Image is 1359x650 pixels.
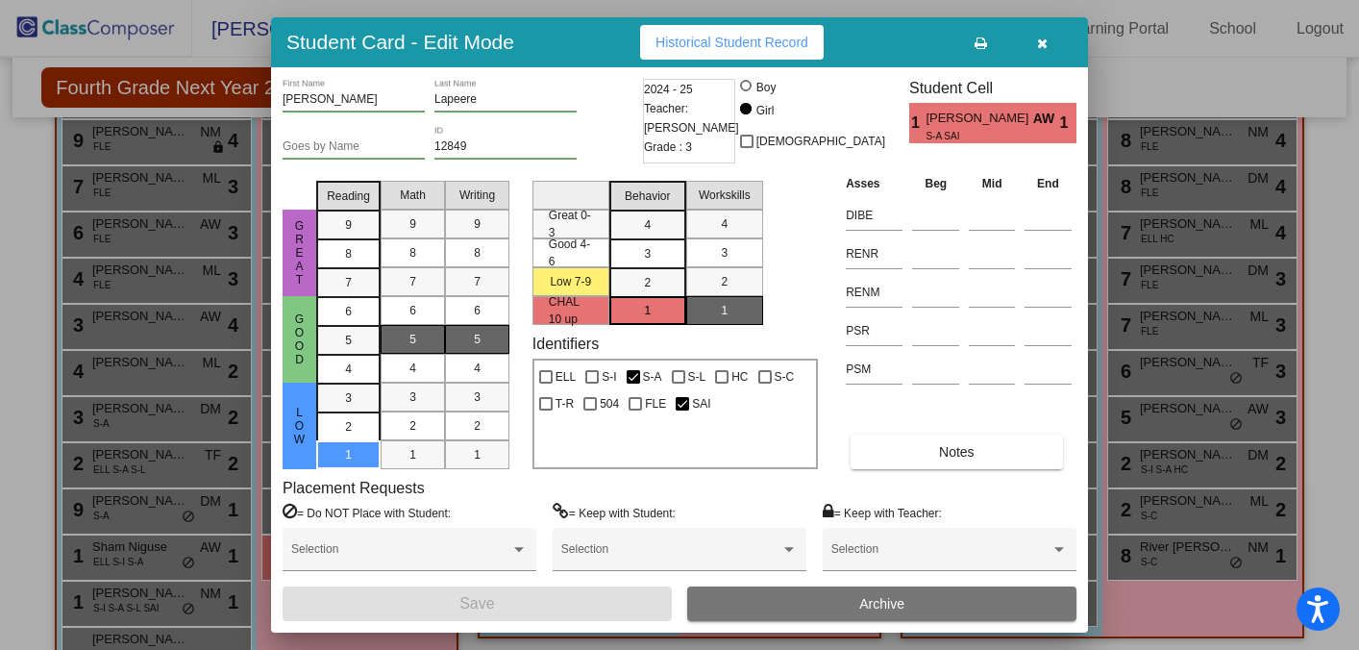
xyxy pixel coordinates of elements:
span: Notes [939,444,975,460]
span: 4 [409,360,416,377]
div: Boy [755,79,777,96]
span: 4 [721,215,728,233]
span: Historical Student Record [655,35,808,50]
span: S-I [602,365,616,388]
span: T-R [556,392,574,415]
span: S-C [775,365,795,388]
span: 3 [644,245,651,262]
h3: Student Cell [909,79,1076,97]
span: 2 [409,417,416,435]
span: 2 [721,273,728,290]
input: assessment [846,316,902,345]
span: FLE [645,392,666,415]
span: Reading [327,187,370,205]
span: 4 [644,216,651,234]
span: S-A [643,365,662,388]
th: Asses [841,173,907,194]
span: 5 [345,332,352,349]
span: 1 [644,302,651,319]
span: Teacher: [PERSON_NAME] [644,99,739,137]
span: 1 [909,112,926,135]
input: assessment [846,355,902,384]
span: 5 [474,331,481,348]
span: 6 [345,303,352,320]
span: Grade : 3 [644,137,692,157]
span: S-L [688,365,706,388]
span: 6 [474,302,481,319]
span: 7 [409,273,416,290]
span: 2 [345,418,352,436]
span: 4 [474,360,481,377]
span: 3 [721,244,728,262]
button: Historical Student Record [640,25,824,60]
span: Great [291,219,309,287]
span: 4 [345,361,352,378]
span: 7 [474,273,481,290]
span: Archive [859,596,904,612]
span: AW [1033,109,1060,129]
label: Placement Requests [283,479,425,497]
span: Workskills [699,187,751,204]
span: Good [291,312,309,366]
input: goes by name [283,140,425,154]
button: Save [283,587,672,621]
span: 1 [345,446,352,463]
label: = Keep with Teacher: [823,503,942,522]
span: Math [400,187,426,204]
span: Save [459,595,494,612]
span: 9 [345,216,352,234]
span: 504 [600,392,619,415]
input: Enter ID [434,140,577,154]
input: assessment [846,201,902,230]
span: HC [731,365,748,388]
span: 2 [644,274,651,291]
span: SAI [692,392,710,415]
span: 1 [474,446,481,463]
span: Behavior [625,187,670,205]
span: 8 [409,244,416,262]
button: Archive [687,587,1076,621]
span: 6 [409,302,416,319]
span: 5 [409,331,416,348]
span: 7 [345,274,352,291]
span: 3 [345,389,352,407]
label: = Keep with Student: [553,503,676,522]
span: [DEMOGRAPHIC_DATA] [756,130,885,153]
th: Beg [907,173,964,194]
th: End [1020,173,1076,194]
span: 2024 - 25 [644,80,693,99]
label: Identifiers [532,335,599,353]
h3: Student Card - Edit Mode [286,30,514,54]
span: 1 [721,302,728,319]
span: 1 [1060,112,1076,135]
span: 3 [409,388,416,406]
span: 9 [409,215,416,233]
span: 8 [474,244,481,262]
span: 9 [474,215,481,233]
span: [PERSON_NAME] [926,109,1032,129]
th: Mid [964,173,1020,194]
span: 8 [345,245,352,262]
span: 2 [474,417,481,435]
span: Writing [459,187,495,204]
div: Girl [755,102,775,119]
input: assessment [846,278,902,307]
span: ELL [556,365,576,388]
input: assessment [846,239,902,268]
label: = Do NOT Place with Student: [283,503,451,522]
span: Low [291,406,309,446]
span: S-A SAI [926,129,1019,143]
span: 1 [409,446,416,463]
span: 3 [474,388,481,406]
button: Notes [851,435,1062,469]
